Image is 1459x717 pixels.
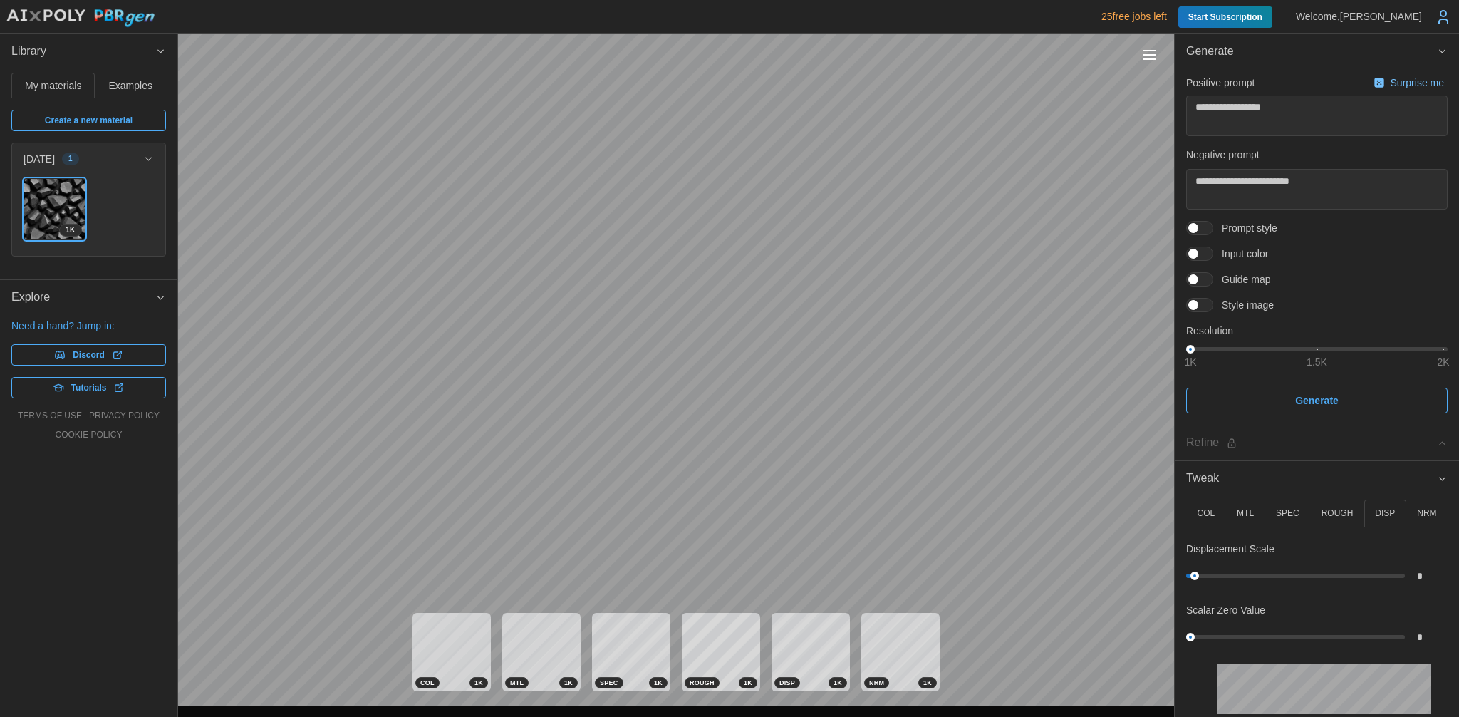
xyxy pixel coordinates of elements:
[564,678,573,688] span: 1 K
[474,678,483,688] span: 1 K
[11,34,155,69] span: Library
[1186,434,1437,452] div: Refine
[1186,148,1448,162] p: Negative prompt
[690,678,715,688] span: ROUGH
[1295,388,1339,413] span: Generate
[1186,76,1255,90] p: Positive prompt
[510,678,524,688] span: MTL
[1186,388,1448,413] button: Generate
[45,110,133,130] span: Create a new material
[779,678,795,688] span: DISP
[1296,9,1422,24] p: Welcome, [PERSON_NAME]
[1370,73,1448,93] button: Surprise me
[24,152,55,166] p: [DATE]
[1322,507,1354,520] p: ROUGH
[1237,507,1254,520] p: MTL
[11,377,166,398] a: Tutorials
[55,429,122,441] a: cookie policy
[12,143,165,175] button: [DATE]1
[744,678,752,688] span: 1 K
[600,678,618,688] span: SPEC
[1186,324,1448,338] p: Resolution
[1175,69,1459,425] div: Generate
[1417,507,1436,520] p: NRM
[1213,247,1268,261] span: Input color
[25,81,81,91] span: My materials
[1186,603,1265,617] p: Scalar Zero Value
[11,110,166,131] a: Create a new material
[89,410,160,422] a: privacy policy
[834,678,842,688] span: 1 K
[66,225,75,236] span: 1 K
[1391,76,1447,90] p: Surprise me
[1175,425,1459,460] button: Refine
[73,345,105,365] span: Discord
[71,378,107,398] span: Tutorials
[11,319,166,333] p: Need a hand? Jump in:
[24,178,85,240] a: mr9vt6Sxg3LTtKh1R0Xs1K
[1175,34,1459,69] button: Generate
[11,344,166,366] a: Discord
[869,678,884,688] span: NRM
[1175,461,1459,496] button: Tweak
[1178,6,1272,28] a: Start Subscription
[1140,45,1160,65] button: Toggle viewport controls
[68,153,73,165] span: 1
[18,410,82,422] a: terms of use
[11,280,155,315] span: Explore
[420,678,435,688] span: COL
[1186,34,1437,69] span: Generate
[654,678,663,688] span: 1 K
[12,175,165,256] div: [DATE]1
[1186,461,1437,496] span: Tweak
[24,179,85,239] img: mr9vt6Sxg3LTtKh1R0Xs
[923,678,932,688] span: 1 K
[1101,9,1167,24] p: 25 free jobs left
[1213,272,1270,287] span: Guide map
[1186,542,1274,556] p: Displacement Scale
[1213,298,1274,312] span: Style image
[1188,6,1262,28] span: Start Subscription
[1213,221,1277,235] span: Prompt style
[1375,507,1395,520] p: DISP
[6,9,155,28] img: AIxPoly PBRgen
[1276,507,1299,520] p: SPEC
[1197,507,1215,520] p: COL
[109,81,152,91] span: Examples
